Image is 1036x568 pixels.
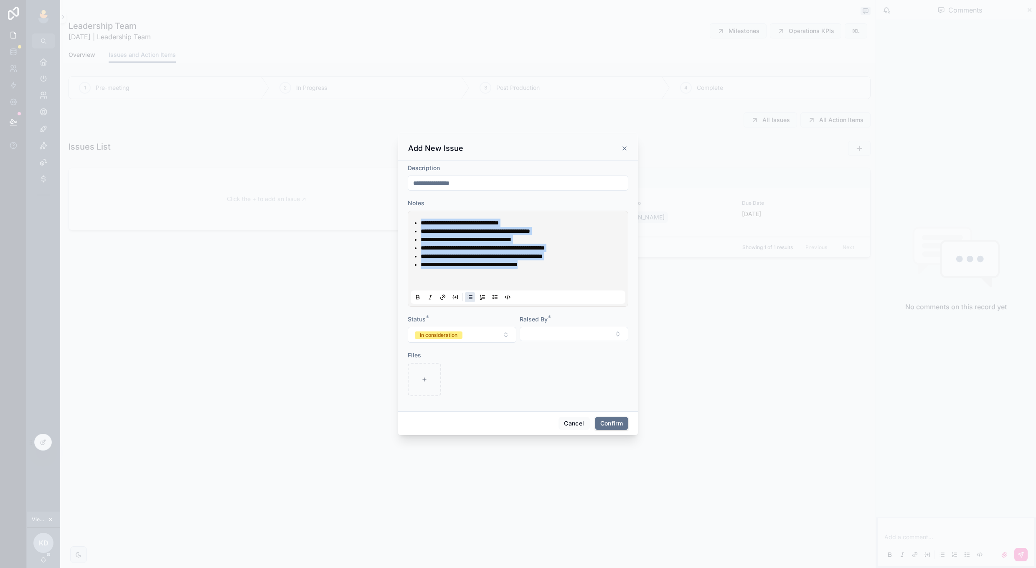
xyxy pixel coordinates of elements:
span: Files [408,351,421,359]
button: Confirm [595,417,628,430]
div: In consideration [420,331,457,339]
button: Select Button [408,327,516,343]
span: Notes [408,199,424,206]
span: Status [408,316,426,323]
button: Cancel [559,417,589,430]
span: Raised By [520,316,548,323]
button: Select Button [520,327,628,341]
h3: Add New Issue [408,143,463,153]
span: Description [408,164,440,171]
